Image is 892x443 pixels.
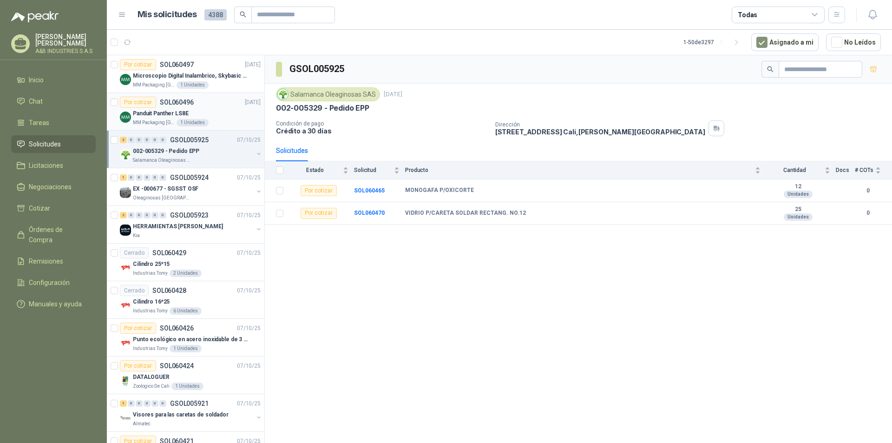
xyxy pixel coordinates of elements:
div: 0 [128,137,135,143]
div: 1 [120,174,127,181]
img: Company Logo [278,89,288,99]
span: Solicitudes [29,139,61,149]
a: CerradoSOL06042907/10/25 Company LogoCilindro 25*15Industrias Tomy2 Unidades [107,244,264,281]
p: DATALOGUER [133,373,170,382]
span: Manuales y ayuda [29,299,82,309]
img: Company Logo [120,300,131,311]
span: Configuración [29,278,70,288]
div: 0 [159,400,166,407]
p: 07/10/25 [237,136,261,145]
span: # COTs [855,167,873,173]
p: Dirección [495,121,705,128]
img: Company Logo [120,74,131,85]
p: Microscopio Digital Inalambrico, Skybasic 50x-1000x, Ampliac [133,72,249,80]
button: Asignado a mi [751,33,819,51]
div: 1 Unidades [171,383,203,390]
div: Cerrado [120,285,149,296]
span: Chat [29,96,43,106]
p: [PERSON_NAME] [PERSON_NAME] [35,33,96,46]
span: Solicitud [354,167,392,173]
b: 0 [855,209,881,218]
div: 0 [144,400,151,407]
img: Company Logo [120,337,131,349]
p: Industrias Tomy [133,307,168,315]
div: 0 [151,400,158,407]
h3: GSOL005925 [289,62,346,76]
p: MM Packaging [GEOGRAPHIC_DATA] [133,81,175,89]
img: Company Logo [120,187,131,198]
span: Estado [289,167,341,173]
a: Manuales y ayuda [11,295,96,313]
a: 1 0 0 0 0 0 GSOL00592407/10/25 Company LogoEX -000677 - SGSST OSFOleaginosas [GEOGRAPHIC_DATA][PE... [120,172,262,202]
span: Tareas [29,118,49,128]
p: Industrias Tomy [133,270,168,277]
p: [DATE] [245,60,261,69]
a: Cotizar [11,199,96,217]
h1: Mis solicitudes [138,8,197,21]
th: Producto [405,161,766,179]
a: Negociaciones [11,178,96,196]
p: SOL060426 [160,325,194,331]
img: Company Logo [120,413,131,424]
img: Company Logo [120,225,131,236]
th: Cantidad [766,161,836,179]
p: Salamanca Oleaginosas SAS [133,157,191,164]
a: Por cotizarSOL060496[DATE] Company LogoPanduit Panther LS8EMM Packaging [GEOGRAPHIC_DATA]1 Unidades [107,93,264,131]
p: GSOL005925 [170,137,209,143]
p: 07/10/25 [237,173,261,182]
a: Solicitudes [11,135,96,153]
a: 2 0 0 0 0 0 GSOL00592507/10/25 Company Logo002-005329 - Pedido EPPSalamanca Oleaginosas SAS [120,134,262,164]
p: SOL060424 [160,363,194,369]
div: 0 [144,212,151,218]
p: Punto ecológico en acero inoxidable de 3 puestos, con capacidad para 53 Litros por cada división. [133,335,249,344]
span: Producto [405,167,753,173]
p: SOL060497 [160,61,194,68]
span: Remisiones [29,256,63,266]
div: 2 [120,137,127,143]
div: 0 [159,212,166,218]
a: Configuración [11,274,96,291]
div: Por cotizar [120,323,156,334]
p: EX -000677 - SGSST OSF [133,185,198,193]
div: Por cotizar [120,97,156,108]
span: Negociaciones [29,182,72,192]
div: Todas [738,10,757,20]
div: 6 Unidades [170,307,202,315]
div: Salamanca Oleaginosas SAS [276,87,380,101]
b: VIDRIO P/CARETA SOLDAR RECTANG. NO.12 [405,210,526,217]
div: 0 [151,174,158,181]
b: 25 [766,206,830,213]
div: Cerrado [120,247,149,258]
p: A&B INDUSTRIES S.A.S [35,48,96,54]
div: 1 - 50 de 3297 [683,35,744,50]
img: Company Logo [120,375,131,386]
p: HERRAMIENTAS [PERSON_NAME] [133,222,223,231]
p: 07/10/25 [237,324,261,333]
div: 0 [144,174,151,181]
a: CerradoSOL06042807/10/25 Company LogoCilindro 16*25Industrias Tomy6 Unidades [107,281,264,319]
div: 1 Unidades [177,119,209,126]
p: [DATE] [384,90,402,99]
img: Company Logo [120,262,131,273]
div: Unidades [784,213,813,221]
a: Por cotizarSOL060497[DATE] Company LogoMicroscopio Digital Inalambrico, Skybasic 50x-1000x, Ampli... [107,55,264,93]
a: SOL060470 [354,210,385,216]
p: Condición de pago [276,120,488,127]
div: 0 [136,137,143,143]
b: 12 [766,183,830,191]
div: Unidades [784,191,813,198]
a: Por cotizarSOL06042407/10/25 Company LogoDATALOGUERZoologico De Cali1 Unidades [107,357,264,394]
p: SOL060429 [152,250,186,256]
p: Cilindro 25*15 [133,260,170,269]
p: Crédito a 30 días [276,127,488,135]
th: # COTs [855,161,892,179]
p: MM Packaging [GEOGRAPHIC_DATA] [133,119,175,126]
p: 002-005329 - Pedido EPP [276,103,369,113]
div: 2 Unidades [170,270,202,277]
div: Por cotizar [120,360,156,371]
th: Estado [289,161,354,179]
p: Cilindro 16*25 [133,298,170,306]
a: 2 0 0 0 0 0 GSOL00592307/10/25 Company LogoHERRAMIENTAS [PERSON_NAME]Kia [120,210,262,239]
div: Por cotizar [301,185,337,196]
